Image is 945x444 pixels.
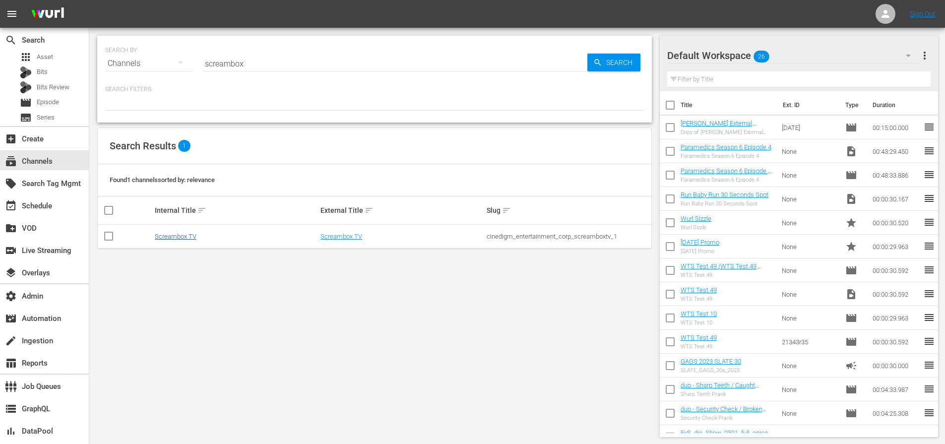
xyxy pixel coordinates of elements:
span: Create [5,133,17,145]
td: 00:00:30.592 [869,330,923,354]
span: Bits Review [37,82,69,92]
span: Promo [845,241,857,253]
span: Episode [845,431,857,443]
p: Search Filters: [105,85,644,94]
span: Channels [5,155,17,167]
span: Reports [5,357,17,369]
td: None [778,211,841,235]
a: WTS Test 49 (WTS Test 49 (00:00:00)) [681,262,760,277]
span: Automation [5,313,17,324]
span: Ingestion [5,335,17,347]
div: Bits [20,66,32,78]
td: 00:00:30.520 [869,211,923,235]
span: Promo [845,217,857,229]
span: Video [845,288,857,300]
div: Paramedics Season 6 Episode 4 [681,153,771,159]
td: None [778,258,841,282]
div: Slug [487,204,650,216]
span: reorder [923,312,935,323]
th: Type [839,91,867,119]
td: 00:04:33.987 [869,378,923,401]
span: more_vert [919,50,931,62]
span: Found 1 channels sorted by: relevance [110,176,215,184]
span: Video [845,145,857,157]
span: Series [37,113,55,123]
span: reorder [923,359,935,371]
button: Search [587,54,640,71]
span: Ad [845,360,857,372]
div: Channels [105,50,192,77]
span: sort [502,206,511,215]
a: Run Baby Run 30 Seconds Spot [681,191,768,198]
span: Episode [845,264,857,276]
div: [DATE] Promo [681,248,719,254]
div: WTS Test 10 [681,319,717,326]
div: WTS Test 49 [681,296,717,302]
a: Paramedics Season 6 Episode 4 - Nine Now [681,167,772,182]
span: Episode [845,407,857,419]
td: 00:00:30.000 [869,354,923,378]
td: 00:00:30.167 [869,187,923,211]
span: GraphQL [5,403,17,415]
a: Sign Out [910,10,936,18]
span: Schedule [5,200,17,212]
div: Default Workspace [667,42,920,69]
span: Bits [37,67,48,77]
span: Episode [845,312,857,324]
div: cinedigm_entertainment_corp_screamboxtv_1 [487,233,650,240]
span: Episode [37,97,59,107]
span: reorder [923,407,935,419]
span: reorder [923,192,935,204]
td: None [778,282,841,306]
span: reorder [923,240,935,252]
span: menu [6,8,18,20]
td: [DATE] [778,116,841,139]
span: reorder [923,264,935,276]
span: reorder [923,335,935,347]
a: GAGS 2023 SLATE 30 [681,358,741,365]
a: Wurl Sizzle [681,215,711,222]
th: Duration [867,91,926,119]
div: Wurl Sizzle [681,224,711,231]
span: Episode [845,169,857,181]
td: None [778,235,841,258]
td: None [778,378,841,401]
div: SLATE_GAGS_30s_2023 [681,367,741,374]
button: more_vert [919,44,931,67]
span: Job Queues [5,381,17,392]
span: Search [602,54,640,71]
a: duo - Security Check / Broken Statue [681,405,766,420]
td: None [778,401,841,425]
a: duo - Sharp Teeth / Caught Cheating [681,381,759,396]
span: reorder [923,288,935,300]
div: Sharp Teeth Prank [681,391,774,397]
div: Paramedics Season 6 Episode 4 [681,177,774,183]
span: reorder [923,216,935,228]
td: None [778,163,841,187]
a: Screambox TV [155,233,196,240]
td: 00:15:00.000 [869,116,923,139]
td: 00:00:29.963 [869,235,923,258]
a: WTS Test 49 [681,334,717,341]
a: EvS_die_Show_0501_full_episode [681,429,772,444]
span: reorder [923,121,935,133]
td: None [778,187,841,211]
span: Asset [37,52,53,62]
span: 1 [178,140,190,152]
td: 00:04:25.308 [869,401,923,425]
span: Episode [845,336,857,348]
span: Episode [845,122,857,133]
td: None [778,139,841,163]
span: Overlays [5,267,17,279]
span: Search [5,34,17,46]
span: Live Streaming [5,245,17,256]
span: 26 [754,46,769,67]
td: 00:48:33.886 [869,163,923,187]
span: reorder [923,431,935,443]
span: sort [197,206,206,215]
div: Copy of [PERSON_NAME] External Overlays [681,129,774,135]
div: WTS Test 49 [681,272,774,278]
a: [DATE] Promo [681,239,719,246]
span: Search Results [110,140,176,152]
td: 21343r35 [778,330,841,354]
